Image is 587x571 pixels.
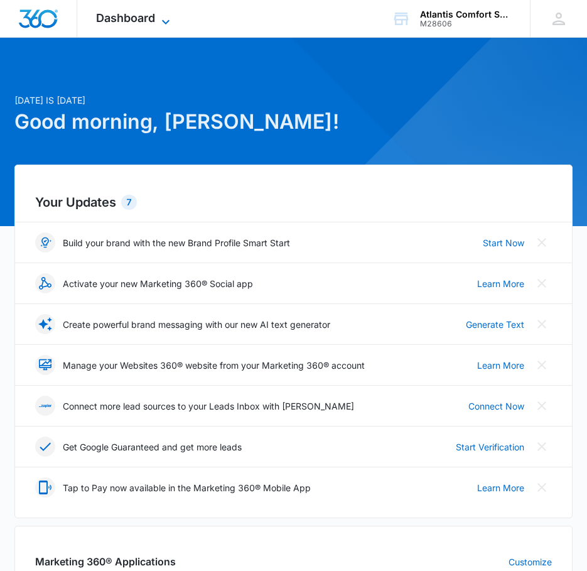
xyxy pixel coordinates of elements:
p: [DATE] is [DATE] [14,94,572,107]
button: Close [532,396,552,416]
div: 7 [121,195,137,210]
p: Activate your new Marketing 360® Social app [63,277,253,290]
button: Close [532,273,552,293]
p: Connect more lead sources to your Leads Inbox with [PERSON_NAME] [63,400,354,413]
a: Learn More [477,359,524,372]
h2: Your Updates [35,193,551,212]
h1: Good morning, [PERSON_NAME]! [14,107,572,137]
button: Close [532,314,552,334]
p: Tap to Pay now available in the Marketing 360® Mobile App [63,481,311,494]
a: Start Verification [456,440,524,454]
a: Connect Now [468,400,524,413]
a: Start Now [483,236,524,249]
a: Learn More [477,481,524,494]
p: Create powerful brand messaging with our new AI text generator [63,318,330,331]
a: Learn More [477,277,524,290]
button: Close [532,477,552,498]
h2: Marketing 360® Applications [35,554,176,569]
button: Close [532,437,552,457]
button: Close [532,355,552,375]
p: Manage your Websites 360® website from your Marketing 360® account [63,359,365,372]
p: Get Google Guaranteed and get more leads [63,440,242,454]
a: Generate Text [466,318,524,331]
div: account id [420,19,512,28]
div: account name [420,9,512,19]
a: Customize [509,555,552,568]
span: Dashboard [96,11,155,24]
button: Close [532,232,552,253]
p: Build your brand with the new Brand Profile Smart Start [63,236,290,249]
